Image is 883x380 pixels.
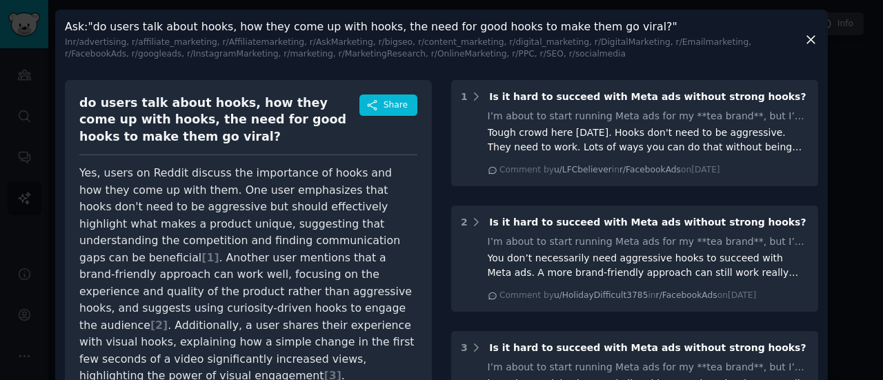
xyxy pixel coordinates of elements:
div: 3 [461,341,468,355]
div: Comment by in on [DATE] [499,164,720,177]
span: u/HolidayDifficult3785 [554,290,648,300]
span: u/LFCbeliever [554,165,612,174]
span: [ 1 ] [201,251,219,264]
div: 1 [461,90,468,104]
span: Is it hard to succeed with Meta ads without strong hooks? [489,342,806,353]
div: Tough crowd here [DATE]. Hooks don't need to be aggressive. They need to work. Lots of ways you c... [488,126,809,154]
div: I’m about to start running Meta ads for my **tea brand**, but I’m concerned that using overly agg... [488,234,809,249]
div: I’m about to start running Meta ads for my **tea brand**, but I’m concerned that using overly agg... [488,360,809,374]
span: r/FacebookAds [619,165,681,174]
span: r/FacebookAds [656,290,717,300]
span: Is it hard to succeed with Meta ads without strong hooks? [489,91,806,102]
span: Is it hard to succeed with Meta ads without strong hooks? [489,217,806,228]
div: Comment by in on [DATE] [499,290,756,302]
div: do users talk about hooks, how they come up with hooks, the need for good hooks to make them go v... [79,94,359,146]
div: In r/advertising, r/affiliate_marketing, r/Affiliatemarketing, r/AskMarketing, r/bigseo, r/conten... [65,37,804,61]
h3: Ask : "do users talk about hooks, how they come up with hooks, the need for good hooks to make th... [65,19,804,61]
div: You don’t necessarily need aggressive hooks to succeed with Meta ads. A more brand-friendly appro... [488,251,809,280]
span: Share [384,99,408,112]
div: I’m about to start running Meta ads for my **tea brand**, but I’m concerned that using overly agg... [488,109,809,123]
button: Share [359,94,417,117]
span: [ 2 ] [150,319,168,332]
div: 2 [461,215,468,230]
